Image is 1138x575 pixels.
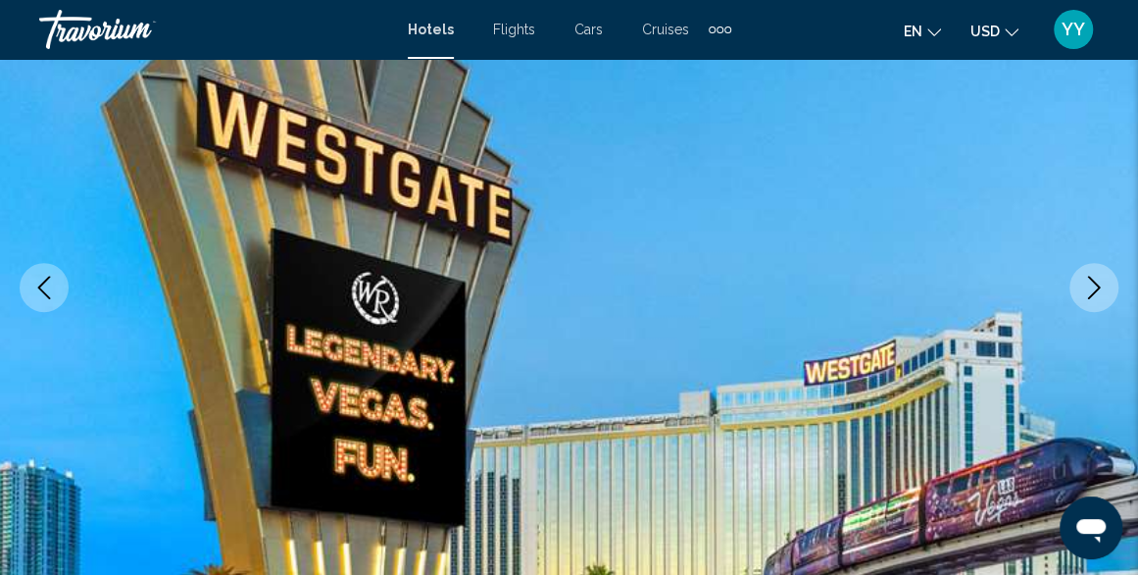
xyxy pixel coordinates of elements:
a: Cars [574,22,603,37]
a: Flights [493,22,535,37]
button: Previous image [20,263,69,312]
a: Travorium [39,10,388,49]
button: Extra navigation items [709,14,731,45]
button: Change currency [970,17,1018,45]
a: Hotels [408,22,454,37]
span: USD [970,24,1000,39]
a: Cruises [642,22,689,37]
iframe: Button to launch messaging window [1060,497,1122,559]
span: en [904,24,922,39]
button: Next image [1069,263,1118,312]
button: Change language [904,17,941,45]
button: User Menu [1048,9,1099,50]
span: YY [1062,20,1085,39]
